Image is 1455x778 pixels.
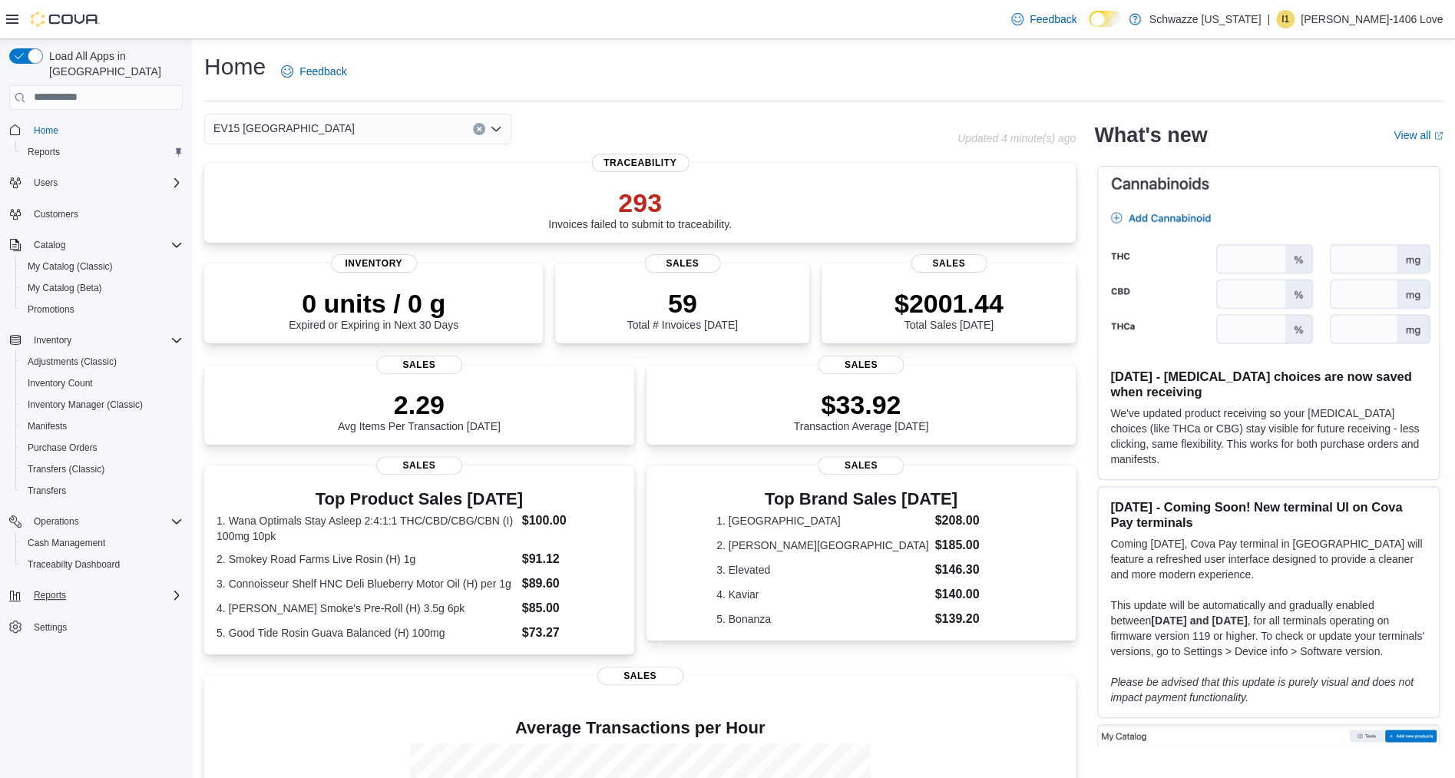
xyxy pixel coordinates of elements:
a: Purchase Orders [21,439,104,457]
span: I1 [1281,10,1289,28]
p: $2001.44 [894,288,1004,319]
p: $33.92 [793,389,928,420]
span: Promotions [28,303,74,316]
button: Customers [3,203,189,225]
dd: $140.00 [934,585,1005,604]
button: Transfers (Classic) [15,459,189,480]
p: [PERSON_NAME]-1406 Love [1301,10,1443,28]
button: Adjustments (Classic) [15,351,189,372]
a: Inventory Count [21,374,99,392]
dd: $185.00 [934,536,1005,555]
button: Operations [3,511,189,532]
em: Please be advised that this update is purely visual and does not impact payment functionality. [1110,676,1414,704]
dd: $100.00 [522,511,622,530]
span: Traceabilty Dashboard [28,558,120,571]
dd: $89.60 [522,574,622,593]
span: Adjustments (Classic) [21,353,183,371]
span: Users [34,177,58,189]
span: Traceabilty Dashboard [21,555,183,574]
span: Operations [28,512,183,531]
p: Schwazze [US_STATE] [1149,10,1261,28]
dt: 1. Wana Optimals Stay Asleep 2:4:1:1 THC/CBD/CBG/CBN (I) 100mg 10pk [217,513,516,544]
p: 293 [548,187,732,218]
p: Updated 4 minute(s) ago [957,132,1076,144]
button: My Catalog (Beta) [15,277,189,299]
span: Customers [28,204,183,223]
button: Open list of options [490,123,502,135]
span: Catalog [28,236,183,254]
dt: 2. [PERSON_NAME][GEOGRAPHIC_DATA] [716,538,928,553]
span: Transfers [28,485,66,497]
span: Users [28,174,183,192]
span: Load All Apps in [GEOGRAPHIC_DATA] [43,48,183,79]
div: Avg Items Per Transaction [DATE] [338,389,501,432]
a: Home [28,121,64,140]
span: Feedback [299,64,346,79]
button: Promotions [15,299,189,320]
span: Inventory [28,331,183,349]
span: Traceability [591,154,689,172]
p: Coming [DATE], Cova Pay terminal in [GEOGRAPHIC_DATA] will feature a refreshed user interface des... [1110,536,1427,582]
span: Sales [911,254,987,273]
span: My Catalog (Beta) [21,279,183,297]
span: Sales [597,667,683,685]
dt: 5. Good Tide Rosin Guava Balanced (H) 100mg [217,625,516,641]
dt: 1. [GEOGRAPHIC_DATA] [716,513,928,528]
span: Manifests [28,420,67,432]
span: My Catalog (Beta) [28,282,102,294]
button: Inventory Count [15,372,189,394]
button: Manifests [15,415,189,437]
span: My Catalog (Classic) [21,257,183,276]
button: Transfers [15,480,189,502]
strong: [DATE] and [DATE] [1151,614,1247,627]
span: Inventory Count [28,377,93,389]
span: Inventory Count [21,374,183,392]
button: Reports [28,586,72,604]
div: Total # Invoices [DATE] [627,288,737,331]
span: Home [34,124,58,137]
p: | [1267,10,1270,28]
dt: 4. [PERSON_NAME] Smoke's Pre-Roll (H) 3.5g 6pk [217,601,516,616]
span: Reports [34,589,66,601]
button: Traceabilty Dashboard [15,554,189,575]
nav: Complex example [9,113,183,678]
span: My Catalog (Classic) [28,260,113,273]
p: 59 [627,288,737,319]
span: Inventory Manager (Classic) [28,399,143,411]
span: Transfers (Classic) [28,463,104,475]
span: Purchase Orders [28,442,98,454]
h2: What's new [1094,123,1207,147]
dt: 4. Kaviar [716,587,928,602]
p: 0 units / 0 g [289,288,458,319]
button: Operations [28,512,85,531]
button: Reports [3,584,189,606]
button: Inventory [28,331,78,349]
span: Customers [34,208,78,220]
h3: Top Product Sales [DATE] [217,490,622,508]
a: Transfers (Classic) [21,460,111,478]
span: Feedback [1030,12,1076,27]
button: My Catalog (Classic) [15,256,189,277]
span: Sales [376,456,462,475]
button: Purchase Orders [15,437,189,459]
a: Settings [28,618,73,637]
span: Settings [28,617,183,636]
button: Cash Management [15,532,189,554]
span: Manifests [21,417,183,435]
div: Transaction Average [DATE] [793,389,928,432]
p: We've updated product receiving so your [MEDICAL_DATA] choices (like THCa or CBG) stay visible fo... [1110,406,1427,467]
a: Promotions [21,300,81,319]
h3: Top Brand Sales [DATE] [716,490,1006,508]
h4: Average Transactions per Hour [217,719,1063,737]
a: Reports [21,143,66,161]
button: Users [3,172,189,194]
a: Feedback [1005,4,1083,35]
dd: $91.12 [522,550,622,568]
p: 2.29 [338,389,501,420]
a: Manifests [21,417,73,435]
a: Feedback [275,56,352,87]
span: Catalog [34,239,65,251]
a: My Catalog (Beta) [21,279,108,297]
img: Cova [31,12,100,27]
